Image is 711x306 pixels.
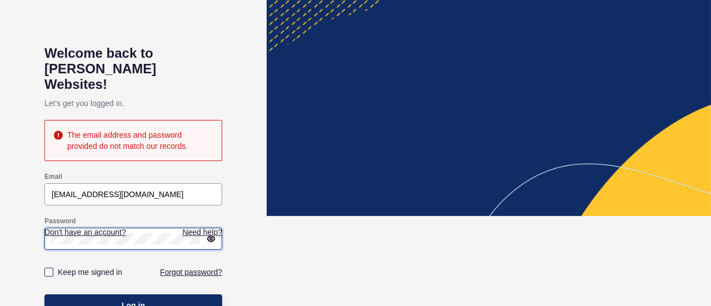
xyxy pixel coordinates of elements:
h1: Welcome back to [PERSON_NAME] Websites! [44,46,222,92]
label: Keep me signed in [58,267,122,278]
input: e.g. name@company.com [52,189,215,200]
label: Password [44,217,76,225]
div: The email address and password provided do not match our records. [67,129,213,152]
a: Forgot password? [160,267,222,278]
a: Don't have an account? [44,227,126,238]
label: Email [44,172,62,181]
p: Let's get you logged in. [44,92,222,114]
a: Need help? [182,227,222,238]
